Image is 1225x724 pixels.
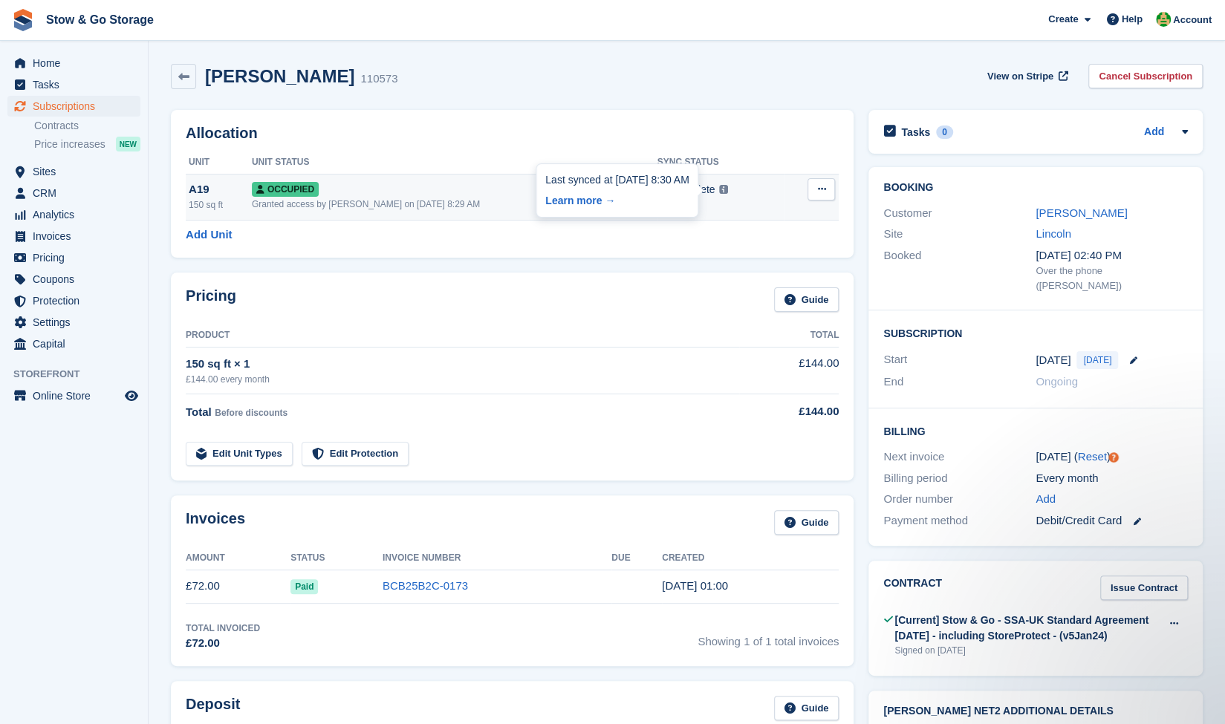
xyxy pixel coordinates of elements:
[33,226,122,247] span: Invoices
[1036,375,1078,388] span: Ongoing
[883,512,1036,529] div: Payment method
[545,188,689,209] a: Learn more →
[383,579,468,592] a: BCB25B2C-0173
[1036,352,1070,369] time: 2025-09-29 00:00:00 UTC
[1036,470,1188,487] div: Every month
[186,226,232,244] a: Add Unit
[33,312,122,333] span: Settings
[7,312,140,333] a: menu
[883,325,1188,340] h2: Subscription
[739,403,839,420] div: £144.00
[252,151,657,175] th: Unit Status
[7,385,140,406] a: menu
[1036,512,1188,529] div: Debit/Credit Card
[1122,12,1143,27] span: Help
[774,696,839,720] a: Guide
[186,696,240,720] h2: Deposit
[987,69,1053,84] span: View on Stripe
[186,442,293,466] a: Edit Unit Types
[1036,227,1071,240] a: Lincoln
[33,74,122,95] span: Tasks
[1156,12,1171,27] img: Alex Taylor
[34,119,140,133] a: Contracts
[189,198,252,212] div: 150 sq ft
[186,324,739,348] th: Product
[981,64,1071,88] a: View on Stripe
[883,449,1036,466] div: Next invoice
[774,510,839,535] a: Guide
[7,53,140,74] a: menu
[1100,575,1188,600] a: Issue Contract
[186,151,252,175] th: Unit
[7,183,140,203] a: menu
[33,385,122,406] span: Online Store
[883,470,1036,487] div: Billing period
[1144,124,1164,141] a: Add
[7,226,140,247] a: menu
[739,324,839,348] th: Total
[739,347,839,394] td: £144.00
[1173,13,1212,27] span: Account
[901,125,930,139] h2: Tasks
[33,53,122,74] span: Home
[7,290,140,311] a: menu
[189,181,252,198] div: A19
[7,269,140,290] a: menu
[33,161,122,182] span: Sites
[33,269,122,290] span: Coupons
[40,7,160,32] a: Stow & Go Storage
[360,71,397,88] div: 110573
[1076,351,1118,369] span: [DATE]
[1036,206,1127,219] a: [PERSON_NAME]
[883,205,1036,222] div: Customer
[883,351,1036,369] div: Start
[1048,12,1078,27] span: Create
[186,287,236,312] h2: Pricing
[116,137,140,151] div: NEW
[186,510,245,535] h2: Invoices
[33,290,122,311] span: Protection
[1036,449,1188,466] div: [DATE] ( )
[657,151,784,175] th: Sync Status
[186,635,260,652] div: £72.00
[205,66,354,86] h2: [PERSON_NAME]
[545,173,689,188] div: Last synced at [DATE] 8:30 AM
[883,575,942,600] h2: Contract
[186,405,212,418] span: Total
[883,226,1036,243] div: Site
[883,247,1036,293] div: Booked
[7,74,140,95] a: menu
[383,547,611,570] th: Invoice Number
[883,491,1036,508] div: Order number
[7,96,140,117] a: menu
[719,185,728,194] img: icon-info-grey-7440780725fd019a000dd9b08b2336e03edf1995a4989e88bcd33f0948082b44.svg
[123,387,140,405] a: Preview store
[252,182,319,197] span: Occupied
[290,579,318,594] span: Paid
[34,137,105,151] span: Price increases
[883,705,1188,717] h2: [PERSON_NAME] Net2 Additional Details
[1107,451,1120,464] div: Tooltip anchor
[33,183,122,203] span: CRM
[215,408,287,418] span: Before discounts
[662,579,728,592] time: 2025-09-29 00:00:24 UTC
[33,333,122,354] span: Capital
[186,570,290,603] td: £72.00
[1088,64,1203,88] a: Cancel Subscription
[7,333,140,354] a: menu
[13,367,148,382] span: Storefront
[894,613,1160,644] div: [Current] Stow & Go - SSA-UK Standard Agreement [DATE] - including StoreProtect - (v5Jan24)
[883,374,1036,391] div: End
[883,423,1188,438] h2: Billing
[1036,491,1056,508] a: Add
[611,547,662,570] th: Due
[1036,264,1188,293] div: Over the phone ([PERSON_NAME])
[1036,247,1188,264] div: [DATE] 02:40 PM
[186,622,260,635] div: Total Invoiced
[186,373,739,386] div: £144.00 every month
[7,204,140,225] a: menu
[33,247,122,268] span: Pricing
[7,247,140,268] a: menu
[186,125,839,142] h2: Allocation
[290,547,383,570] th: Status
